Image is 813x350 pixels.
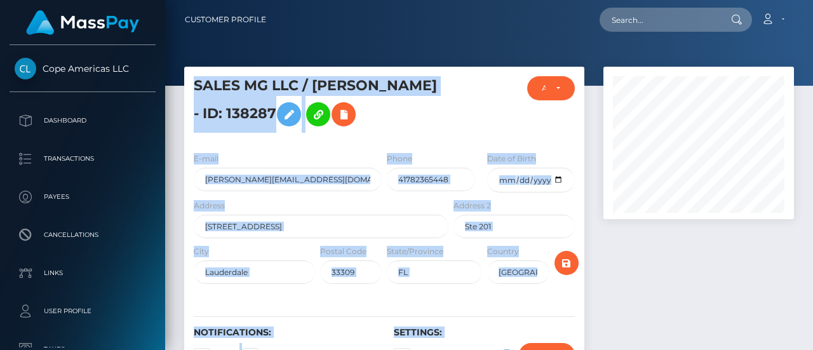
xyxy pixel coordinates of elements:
label: Country [487,246,519,257]
a: Payees [10,181,156,213]
button: ACTIVE [527,76,575,100]
a: Links [10,257,156,289]
h6: Notifications: [194,327,375,338]
label: State/Province [387,246,443,257]
p: User Profile [15,302,151,321]
a: Transactions [10,143,156,175]
div: ACTIVE [542,83,546,93]
a: Dashboard [10,105,156,137]
p: Links [15,264,151,283]
label: Date of Birth [487,153,536,165]
p: Transactions [15,149,151,168]
label: Phone [387,153,412,165]
img: Cope Americas LLC [15,58,36,79]
label: Address 2 [454,200,491,212]
input: Search... [600,8,719,32]
label: City [194,246,209,257]
label: Address [194,200,225,212]
span: Cope Americas LLC [10,63,156,74]
a: Customer Profile [185,6,266,33]
h6: Settings: [394,327,575,338]
h5: SALES MG LLC / [PERSON_NAME] - ID: 138287 [194,76,441,133]
img: MassPay Logo [26,10,139,35]
p: Payees [15,187,151,206]
a: User Profile [10,295,156,327]
p: Cancellations [15,225,151,245]
label: E-mail [194,153,218,165]
a: Cancellations [10,219,156,251]
label: Postal Code [320,246,366,257]
p: Dashboard [15,111,151,130]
